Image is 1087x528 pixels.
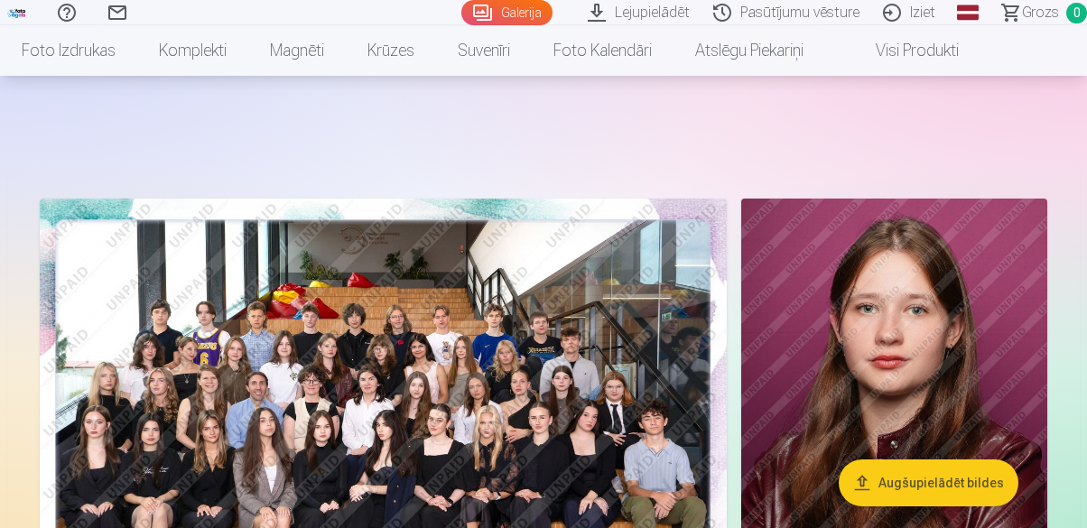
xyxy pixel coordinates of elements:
[7,7,27,18] img: /fa1
[839,459,1018,506] button: Augšupielādēt bildes
[825,25,980,76] a: Visi produkti
[346,25,436,76] a: Krūzes
[137,25,248,76] a: Komplekti
[532,25,674,76] a: Foto kalendāri
[1066,3,1087,23] span: 0
[248,25,346,76] a: Magnēti
[1022,2,1059,23] span: Grozs
[436,25,532,76] a: Suvenīri
[674,25,825,76] a: Atslēgu piekariņi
